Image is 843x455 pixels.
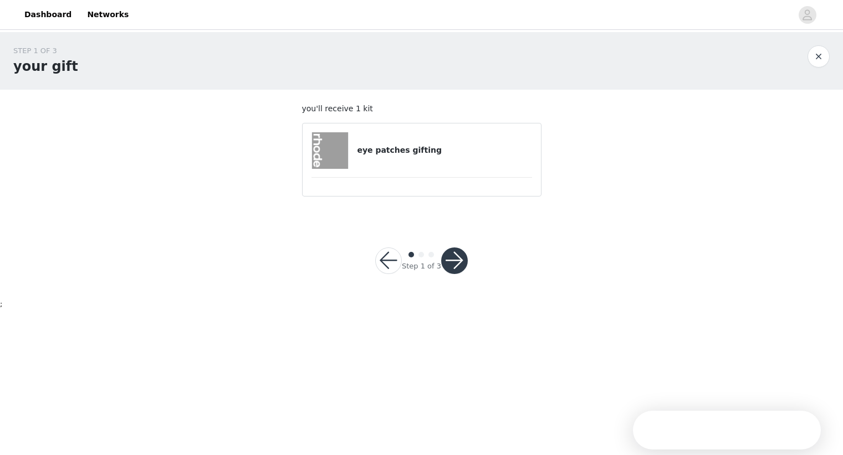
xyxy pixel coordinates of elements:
[80,2,135,27] a: Networks
[13,56,78,76] h1: your gift
[802,6,813,24] div: avatar
[312,132,349,169] img: eye patches gifting
[357,144,532,156] h4: eye patches gifting
[18,2,78,27] a: Dashboard
[633,411,821,449] iframe: Intercom live chat discovery launcher
[402,261,441,272] div: Step 1 of 3
[13,45,78,56] div: STEP 1 OF 3
[789,417,815,444] iframe: Intercom live chat
[302,103,541,115] p: you'll receive 1 kit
